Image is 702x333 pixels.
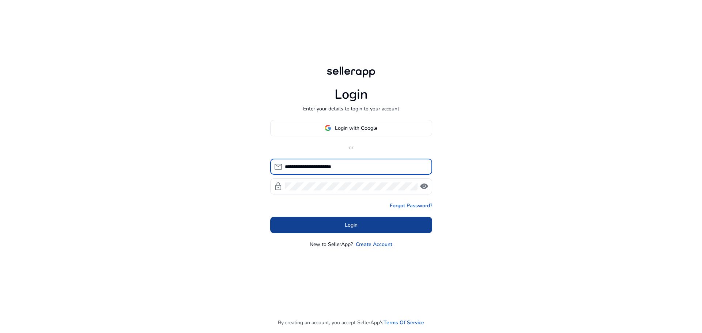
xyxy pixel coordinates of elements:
span: mail [274,162,283,171]
h1: Login [335,87,368,102]
button: Login [270,217,432,233]
p: Enter your details to login to your account [303,105,399,113]
img: google-logo.svg [325,125,331,131]
span: Login [345,221,358,229]
a: Create Account [356,241,392,248]
span: visibility [420,182,429,191]
a: Forgot Password? [390,202,432,209]
p: New to SellerApp? [310,241,353,248]
span: lock [274,182,283,191]
a: Terms Of Service [384,319,424,326]
p: or [270,144,432,151]
button: Login with Google [270,120,432,136]
span: Login with Google [335,124,377,132]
